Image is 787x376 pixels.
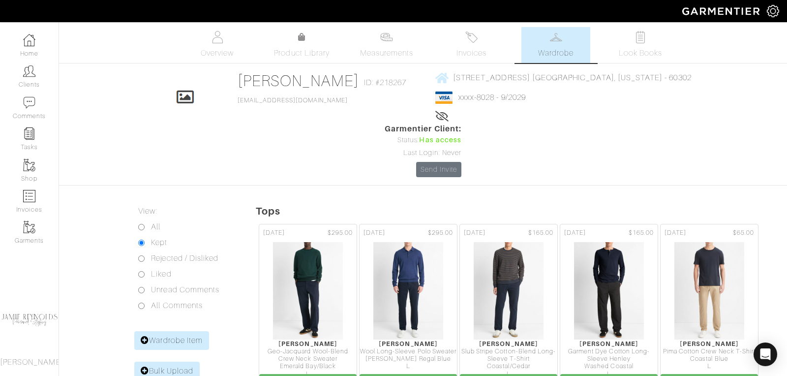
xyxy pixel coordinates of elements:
span: [DATE] [665,228,686,238]
img: garments-icon-b7da505a4dc4fd61783c78ac3ca0ef83fa9d6f193b1c9dc38574b1d14d53ca28.png [23,159,35,171]
img: dashboard-icon-dbcd8f5a0b271acd01030246c82b418ddd0df26cd7fceb0bd07c9910d44c42f6.png [23,34,35,46]
span: Look Books [619,47,663,59]
span: $165.00 [528,228,553,238]
a: Overview [183,27,252,63]
div: Coastal/Cedar [460,363,557,370]
img: garments-icon-b7da505a4dc4fd61783c78ac3ca0ef83fa9d6f193b1c9dc38574b1d14d53ca28.png [23,221,35,233]
a: xxxx-8028 - 9/2029 [458,93,526,102]
img: fpr1kkH8wAweNRBYhHvvWQYv [473,242,544,340]
span: Wardrobe [538,47,574,59]
label: Kept [151,237,167,249]
a: Send Invite [416,162,461,177]
img: EDPBL9dReELNcKRb5SupKWNm [272,242,343,340]
span: [STREET_ADDRESS] [GEOGRAPHIC_DATA], [US_STATE] - 60302 [453,73,692,82]
div: Geo-Jacquard Wool-Blend Crew Neck Sweater [259,348,357,363]
img: visa-934b35602734be37eb7d5d7e5dbcd2044c359bf20a24dc3361ca3fa54326a8a7.png [435,92,453,104]
img: todo-9ac3debb85659649dc8f770b8b6100bb5dab4b48dedcbae339e5042a72dfd3cc.svg [635,31,647,43]
img: orders-icon-0abe47150d42831381b5fb84f609e132dff9fe21cb692f30cb5eec754e2cba89.png [23,190,35,202]
label: Rejected / Disliked [151,252,218,264]
h5: Tops [256,205,787,217]
a: Product Library [268,31,336,59]
img: clients-icon-6bae9207a08558b7cb47a8932f037763ab4055f8c8b6bfacd5dc20c3e0201464.png [23,65,35,77]
div: L [661,363,758,370]
div: Washed Coastal [560,363,658,370]
div: [PERSON_NAME] [560,340,658,347]
a: [PERSON_NAME] [238,72,359,90]
span: Invoices [456,47,486,59]
label: Liked [151,268,171,280]
div: Open Intercom Messenger [754,343,777,366]
a: Look Books [606,27,675,63]
img: orders-27d20c2124de7fd6de4e0e44c1d41de31381a507db9b33961299e4e07d508b8c.svg [465,31,478,43]
div: Garment Dye Cotton Long-Sleeve Henley [560,348,658,363]
span: $295.00 [328,228,353,238]
span: Overview [201,47,234,59]
label: Unread Comments [151,284,219,296]
span: [DATE] [464,228,485,238]
label: All Comments [151,300,203,312]
div: [PERSON_NAME] [360,340,457,347]
div: Status: [385,135,461,146]
span: Has access [419,135,461,146]
span: $65.00 [733,228,754,238]
span: [DATE] [263,228,285,238]
img: garmentier-logo-header-white-b43fb05a5012e4ada735d5af1a66efaba907eab6374d6393d1fbf88cb4ef424d.png [677,2,767,20]
span: Measurements [360,47,414,59]
a: Wardrobe Item [134,331,209,350]
a: Invoices [437,27,506,63]
div: [PERSON_NAME] [661,340,758,347]
img: wfiP3YpGR6QmiS3tdMikrg1P [674,242,745,340]
div: [PERSON_NAME] Regal Blue [360,355,457,363]
div: [PERSON_NAME] [259,340,357,347]
span: $165.00 [629,228,654,238]
div: Pima Cotton Crew Neck T-Shirt [661,348,758,355]
img: comment-icon-a0a6a9ef722e966f86d9cbdc48e553b5cf19dbc54f86b18d962a5391bc8f6eb6.png [23,96,35,109]
a: [EMAIL_ADDRESS][DOMAIN_NAME] [238,97,348,104]
div: Wool Long-Sleeve Polo Sweater [360,348,457,355]
span: ID: #218267 [364,77,407,89]
div: [PERSON_NAME] [460,340,557,347]
span: $295.00 [428,228,453,238]
span: Garmentier Client: [385,123,461,135]
div: L [360,363,457,370]
span: [DATE] [564,228,586,238]
label: View: [138,205,157,217]
img: basicinfo-40fd8af6dae0f16599ec9e87c0ef1c0a1fdea2edbe929e3d69a839185d80c458.svg [211,31,223,43]
img: wardrobe-487a4870c1b7c33e795ec22d11cfc2ed9d08956e64fb3008fe2437562e282088.svg [550,31,562,43]
img: Jp15J5bdmA21uboJaTNqKAMt [373,242,444,340]
div: Emerald Bay/Black [259,363,357,370]
span: [DATE] [363,228,385,238]
a: Measurements [352,27,422,63]
img: measurements-466bbee1fd09ba9460f595b01e5d73f9e2bff037440d3c8f018324cb6cdf7a4a.svg [380,31,393,43]
a: Wardrobe [521,27,590,63]
div: Coastal Blue [661,355,758,363]
span: Product Library [274,47,330,59]
a: [STREET_ADDRESS] [GEOGRAPHIC_DATA], [US_STATE] - 60302 [435,71,692,84]
div: Last Login: Never [385,148,461,158]
label: All [151,221,160,233]
img: reminder-icon-8004d30b9f0a5d33ae49ab947aed9ed385cf756f9e5892f1edd6e32f2345188e.png [23,127,35,140]
img: gear-icon-white-bd11855cb880d31180b6d7d6211b90ccbf57a29d726f0c71d8c61bd08dd39cc2.png [767,5,779,17]
div: Slub Stripe Cotton-Blend Long-Sleeve T-Shirt [460,348,557,363]
img: sjmLTZVCKYFHHDgdETGv4uwd [574,242,644,340]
